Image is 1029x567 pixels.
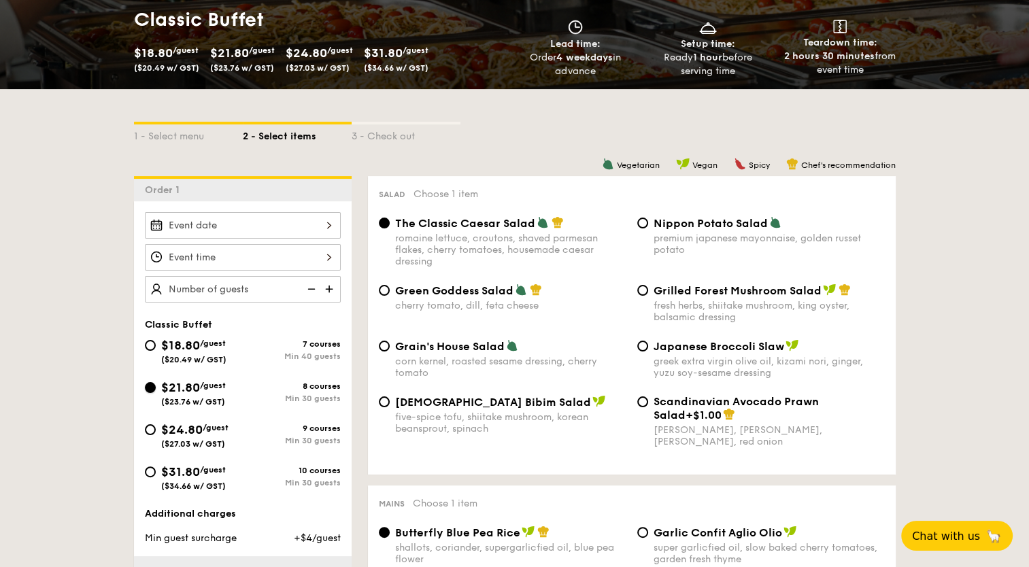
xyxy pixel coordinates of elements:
[161,338,200,353] span: $18.80
[912,530,980,543] span: Chat with us
[286,46,327,61] span: $24.80
[550,38,601,50] span: Lead time:
[200,465,226,475] span: /guest
[515,283,527,296] img: icon-vegetarian.fe4039eb.svg
[379,218,390,228] input: The Classic Caesar Saladromaine lettuce, croutons, shaved parmesan flakes, cherry tomatoes, house...
[145,340,156,351] input: $18.80/guest($20.49 w/ GST)7 coursesMin 40 guests
[784,50,875,62] strong: 2 hours 30 minutes
[654,542,885,565] div: super garlicfied oil, slow baked cherry tomatoes, garden fresh thyme
[637,285,648,296] input: Grilled Forest Mushroom Saladfresh herbs, shiitake mushroom, king oyster, balsamic dressing
[654,284,822,297] span: Grilled Forest Mushroom Salad
[145,382,156,393] input: $21.80/guest($23.76 w/ GST)8 coursesMin 30 guests
[379,396,390,407] input: [DEMOGRAPHIC_DATA] Bibim Saladfive-spice tofu, shiitake mushroom, korean beansprout, spinach
[243,424,341,433] div: 9 courses
[801,160,896,170] span: Chef's recommendation
[786,339,799,351] img: icon-vegan.f8ff3823.svg
[833,20,847,33] img: icon-teardown.65201eee.svg
[414,188,478,200] span: Choose 1 item
[145,184,185,196] span: Order 1
[734,158,746,170] img: icon-spicy.37a8142b.svg
[565,20,586,35] img: icon-clock.2db775ea.svg
[161,422,203,437] span: $24.80
[161,464,200,479] span: $31.80
[692,160,718,170] span: Vegan
[654,340,784,353] span: Japanese Broccoli Slaw
[395,356,626,379] div: corn kernel, roasted sesame dressing, cherry tomato
[395,542,626,565] div: shallots, coriander, supergarlicfied oil, blue pea flower
[901,521,1013,551] button: Chat with us🦙
[552,216,564,228] img: icon-chef-hat.a58ddaea.svg
[654,217,768,230] span: Nippon Potato Salad
[145,244,341,271] input: Event time
[506,339,518,351] img: icon-vegetarian.fe4039eb.svg
[243,436,341,445] div: Min 30 guests
[686,409,722,422] span: +$1.00
[749,160,770,170] span: Spicy
[145,532,237,544] span: Min guest surcharge
[200,339,226,348] span: /guest
[395,411,626,434] div: five-spice tofu, shiitake mushroom, korean beansprout, spinach
[145,276,341,303] input: Number of guests
[637,396,648,407] input: Scandinavian Avocado Prawn Salad+$1.00[PERSON_NAME], [PERSON_NAME], [PERSON_NAME], red onion
[654,356,885,379] div: greek extra virgin olive oil, kizami nori, ginger, yuzu soy-sesame dressing
[320,276,341,302] img: icon-add.58712e84.svg
[530,283,542,296] img: icon-chef-hat.a58ddaea.svg
[395,340,505,353] span: Grain's House Salad
[173,46,199,55] span: /guest
[243,466,341,475] div: 10 courses
[145,319,212,330] span: Classic Buffet
[803,37,877,48] span: Teardown time:
[786,158,798,170] img: icon-chef-hat.a58ddaea.svg
[413,498,477,509] span: Choose 1 item
[698,20,718,35] img: icon-dish.430c3a2e.svg
[243,394,341,403] div: Min 30 guests
[637,218,648,228] input: Nippon Potato Saladpremium japanese mayonnaise, golden russet potato
[395,526,520,539] span: Butterfly Blue Pea Rice
[379,285,390,296] input: Green Goddess Saladcherry tomato, dill, feta cheese
[395,396,591,409] span: [DEMOGRAPHIC_DATA] Bibim Salad
[210,63,274,73] span: ($23.76 w/ GST)
[783,526,797,538] img: icon-vegan.f8ff3823.svg
[364,63,428,73] span: ($34.66 w/ GST)
[602,158,614,170] img: icon-vegetarian.fe4039eb.svg
[537,526,550,538] img: icon-chef-hat.a58ddaea.svg
[676,158,690,170] img: icon-vegan.f8ff3823.svg
[161,355,226,364] span: ($20.49 w/ GST)
[145,212,341,239] input: Event date
[243,339,341,349] div: 7 courses
[556,52,612,63] strong: 4 weekdays
[379,499,405,509] span: Mains
[395,217,535,230] span: The Classic Caesar Salad
[200,381,226,390] span: /guest
[286,63,350,73] span: ($27.03 w/ GST)
[637,527,648,538] input: Garlic Confit Aglio Oliosuper garlicfied oil, slow baked cherry tomatoes, garden fresh thyme
[522,526,535,538] img: icon-vegan.f8ff3823.svg
[654,395,819,422] span: Scandinavian Avocado Prawn Salad
[395,284,513,297] span: Green Goddess Salad
[134,124,243,143] div: 1 - Select menu
[592,395,606,407] img: icon-vegan.f8ff3823.svg
[327,46,353,55] span: /guest
[515,51,637,78] div: Order in advance
[779,50,901,77] div: from event time
[134,46,173,61] span: $18.80
[161,397,225,407] span: ($23.76 w/ GST)
[379,527,390,538] input: Butterfly Blue Pea Riceshallots, coriander, supergarlicfied oil, blue pea flower
[364,46,403,61] span: $31.80
[203,423,229,432] span: /guest
[249,46,275,55] span: /guest
[243,478,341,487] div: Min 30 guests
[379,341,390,351] input: Grain's House Saladcorn kernel, roasted sesame dressing, cherry tomato
[243,351,341,361] div: Min 40 guests
[210,46,249,61] span: $21.80
[537,216,549,228] img: icon-vegetarian.fe4039eb.svg
[637,341,648,351] input: Japanese Broccoli Slawgreek extra virgin olive oil, kizami nori, ginger, yuzu soy-sesame dressing
[134,7,509,32] h1: Classic Buffet
[654,233,885,256] div: premium japanese mayonnaise, golden russet potato
[723,408,735,420] img: icon-chef-hat.a58ddaea.svg
[145,507,341,521] div: Additional charges
[161,380,200,395] span: $21.80
[839,283,851,296] img: icon-chef-hat.a58ddaea.svg
[693,52,722,63] strong: 1 hour
[145,424,156,435] input: $24.80/guest($27.03 w/ GST)9 coursesMin 30 guests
